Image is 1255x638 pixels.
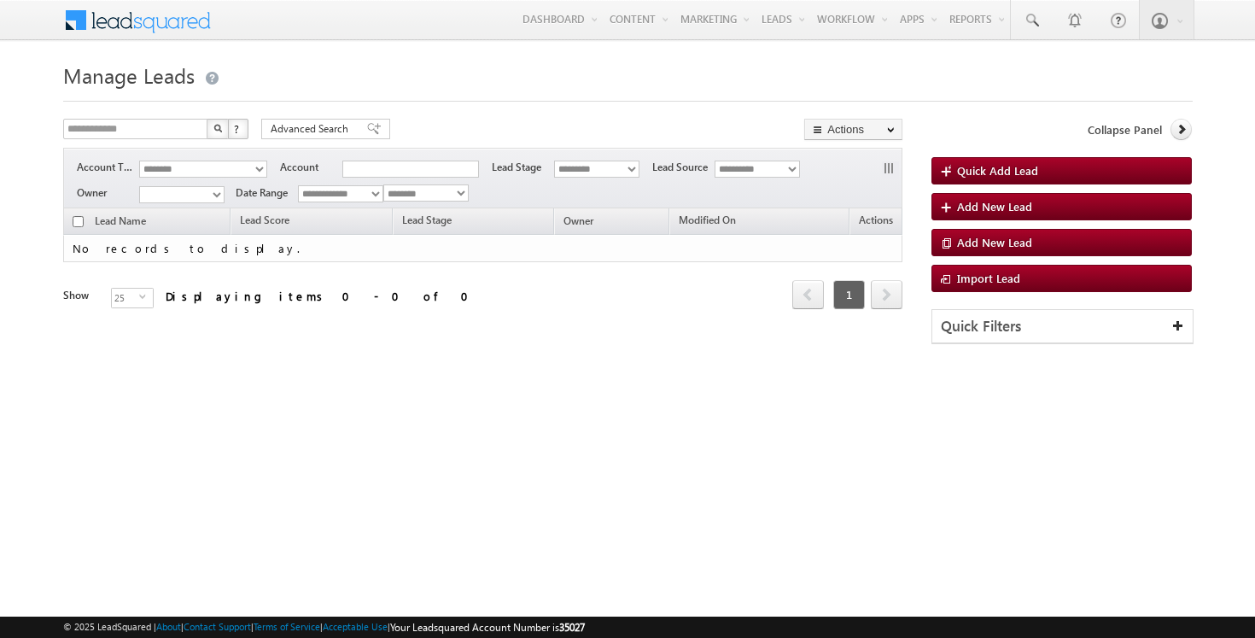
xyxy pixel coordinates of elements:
button: ? [228,119,248,139]
div: Quick Filters [932,310,1193,343]
a: prev [792,282,824,309]
a: About [156,621,181,632]
span: Lead Source [652,160,715,175]
a: Lead Name [86,212,155,234]
a: Acceptable Use [323,621,388,632]
span: 35027 [559,621,585,634]
a: next [871,282,902,309]
span: Collapse Panel [1088,122,1162,138]
span: Add New Lead [957,235,1032,249]
span: Import Lead [957,271,1020,285]
span: next [871,280,902,309]
span: Quick Add Lead [957,163,1038,178]
a: Lead Stage [394,211,460,233]
button: Actions [804,119,902,140]
div: Show [63,288,97,303]
span: Actions [850,211,902,233]
td: No records to display. [63,235,903,263]
a: Contact Support [184,621,251,632]
span: Owner [77,185,139,201]
span: Account [280,160,342,175]
a: Modified On [670,211,744,233]
span: Date Range [236,185,298,201]
span: Lead Stage [402,214,452,226]
span: Manage Leads [63,61,195,89]
span: 25 [112,289,139,307]
a: Terms of Service [254,621,320,632]
span: Add New Lead [957,199,1032,214]
span: ? [234,121,242,136]
span: Your Leadsquared Account Number is [390,621,585,634]
span: Lead Score [240,214,289,226]
div: Displaying items 0 - 0 of 0 [166,286,479,306]
span: Lead Stage [492,160,554,175]
span: Modified On [679,214,736,226]
a: Lead Score [231,211,298,233]
span: 1 [833,280,865,309]
span: Advanced Search [271,121,353,137]
span: prev [792,280,824,309]
span: Owner [563,214,593,227]
span: Account Type [77,160,139,175]
span: select [139,293,153,301]
img: Search [213,124,222,132]
span: © 2025 LeadSquared | | | | | [63,619,585,635]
